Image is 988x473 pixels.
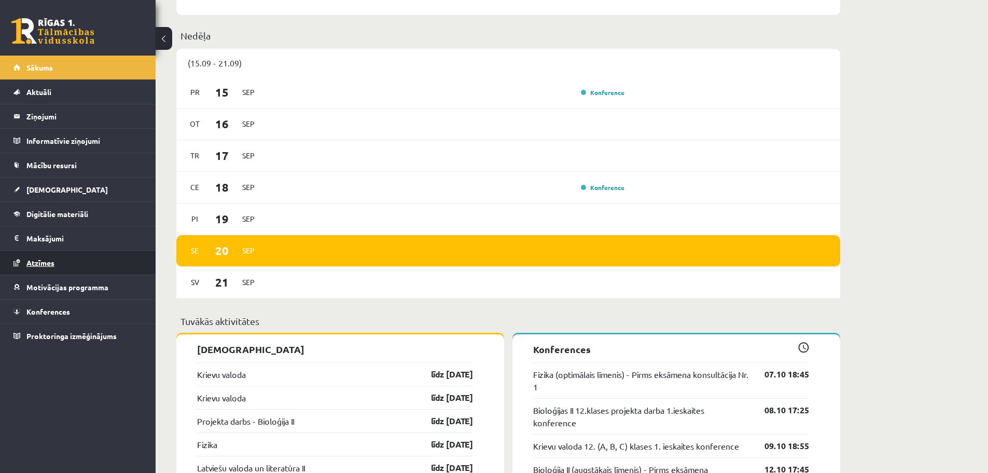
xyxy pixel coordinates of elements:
span: Sākums [26,63,53,72]
span: Sep [238,211,259,227]
span: Proktoringa izmēģinājums [26,331,117,341]
a: Atzīmes [13,251,143,275]
span: Tr [184,147,206,164]
p: Tuvākās aktivitātes [180,314,836,328]
a: [DEMOGRAPHIC_DATA] [13,178,143,201]
a: Konference [581,183,624,192]
span: Mācību resursi [26,160,77,170]
span: Sep [238,242,259,259]
a: Krievu valoda [197,368,246,381]
a: Mācību resursi [13,153,143,177]
a: Bioloģijas II 12.klases projekta darba 1.ieskaites konference [533,404,749,429]
a: Informatīvie ziņojumi [13,129,143,153]
span: Motivācijas programma [26,282,108,292]
span: Sv [184,274,206,290]
span: 16 [206,115,238,132]
span: Sep [238,274,259,290]
span: Pi [184,211,206,227]
a: līdz [DATE] [413,391,473,404]
a: Ziņojumi [13,104,143,128]
div: (15.09 - 21.09) [176,49,840,77]
a: Maksājumi [13,226,143,250]
span: 18 [206,179,238,196]
span: Sep [238,116,259,132]
a: līdz [DATE] [413,368,473,381]
a: Sākums [13,56,143,79]
span: Sep [238,147,259,164]
span: Ot [184,116,206,132]
span: 17 [206,147,238,164]
a: Proktoringa izmēģinājums [13,324,143,348]
p: Konferences [533,342,809,356]
a: 07.10 18:45 [749,368,809,381]
a: Krievu valoda 12. (A, B, C) klases 1. ieskaites konference [533,440,739,452]
span: Atzīmes [26,258,54,267]
span: Se [184,242,206,259]
span: Sep [238,179,259,195]
a: līdz [DATE] [413,438,473,451]
span: Sep [238,84,259,100]
a: Digitālie materiāli [13,202,143,226]
span: Konferences [26,307,70,316]
legend: Informatīvie ziņojumi [26,129,143,153]
p: Nedēļa [180,29,836,43]
a: Konference [581,88,624,97]
a: Krievu valoda [197,391,246,404]
a: Fizika [197,438,217,451]
a: 08.10 17:25 [749,404,809,416]
a: līdz [DATE] [413,415,473,427]
p: [DEMOGRAPHIC_DATA] [197,342,473,356]
a: Motivācijas programma [13,275,143,299]
span: 20 [206,242,238,259]
span: Aktuāli [26,87,51,97]
a: 09.10 18:55 [749,440,809,452]
a: Rīgas 1. Tālmācības vidusskola [11,18,94,44]
legend: Ziņojumi [26,104,143,128]
span: Ce [184,179,206,195]
span: 15 [206,84,238,101]
span: Pr [184,84,206,100]
span: 19 [206,210,238,227]
a: Aktuāli [13,80,143,104]
legend: Maksājumi [26,226,143,250]
span: [DEMOGRAPHIC_DATA] [26,185,108,194]
span: 21 [206,274,238,291]
a: Fizika (optimālais līmenis) - Pirms eksāmena konsultācija Nr. 1 [533,368,749,393]
a: Projekta darbs - Bioloģija II [197,415,294,427]
span: Digitālie materiāli [26,209,88,219]
a: Konferences [13,300,143,323]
